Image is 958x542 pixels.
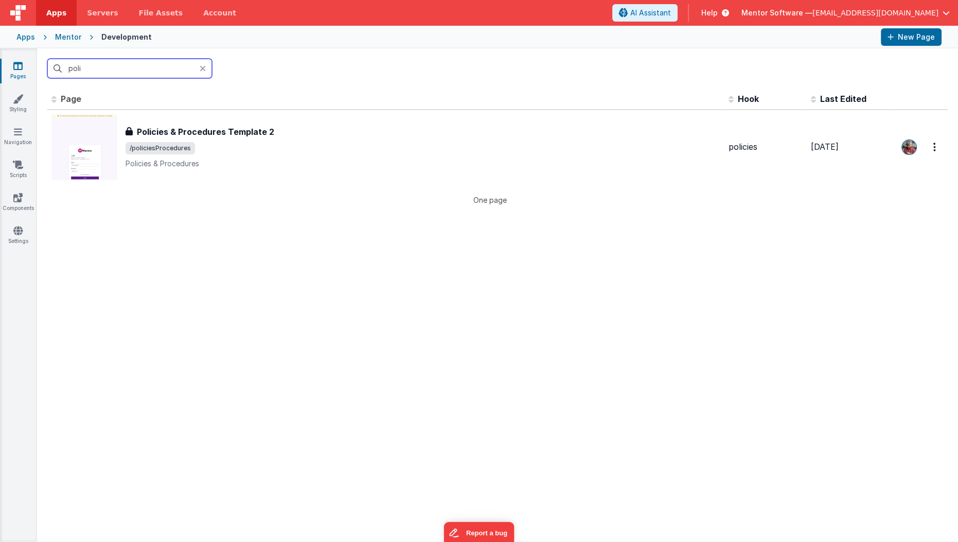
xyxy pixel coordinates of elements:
span: Apps [46,8,66,18]
div: policies [729,141,803,153]
div: Apps [16,32,35,42]
button: Options [927,136,944,158]
span: [EMAIL_ADDRESS][DOMAIN_NAME] [812,8,938,18]
button: AI Assistant [612,4,678,22]
span: Mentor Software — [741,8,812,18]
p: One page [47,195,932,205]
p: Policies & Procedures [126,159,720,169]
span: File Assets [139,8,183,18]
span: AI Assistant [630,8,671,18]
button: Mentor Software — [EMAIL_ADDRESS][DOMAIN_NAME] [741,8,950,18]
span: [DATE] [811,142,839,152]
span: Page [61,94,81,104]
span: Hook [738,94,759,104]
span: Last Edited [820,94,866,104]
span: /policiesProcedures [126,142,195,154]
span: Help [701,8,718,18]
h3: Policies & Procedures Template 2 [137,126,274,138]
img: eba322066dbaa00baf42793ca2fab581 [902,140,916,154]
div: Mentor [55,32,81,42]
button: New Page [881,28,942,46]
input: Search pages, id's ... [47,59,212,78]
span: Servers [87,8,118,18]
div: Development [101,32,152,42]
